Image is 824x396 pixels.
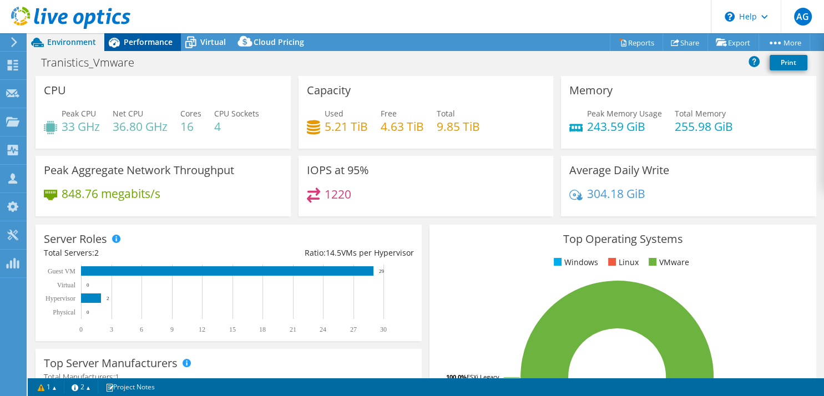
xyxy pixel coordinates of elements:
[380,326,387,333] text: 30
[569,84,613,97] h3: Memory
[610,34,663,51] a: Reports
[675,120,733,133] h4: 255.98 GiB
[259,326,266,333] text: 18
[53,308,75,316] text: Physical
[605,256,639,268] li: Linux
[254,37,304,47] span: Cloud Pricing
[140,326,143,333] text: 6
[325,247,341,258] span: 14.5
[48,267,75,275] text: Guest VM
[290,326,296,333] text: 21
[381,120,424,133] h4: 4.63 TiB
[44,84,66,97] h3: CPU
[320,326,326,333] text: 24
[381,108,397,119] span: Free
[47,37,96,47] span: Environment
[437,120,480,133] h4: 9.85 TiB
[551,256,598,268] li: Windows
[663,34,708,51] a: Share
[307,164,369,176] h3: IOPS at 95%
[87,309,89,315] text: 0
[107,296,109,301] text: 2
[62,120,100,133] h4: 33 GHz
[115,372,119,382] span: 1
[110,326,113,333] text: 3
[57,281,76,289] text: Virtual
[79,326,83,333] text: 0
[350,326,357,333] text: 27
[94,247,99,258] span: 2
[438,233,807,245] h3: Top Operating Systems
[229,326,236,333] text: 15
[646,256,689,268] li: VMware
[200,37,226,47] span: Virtual
[44,233,107,245] h3: Server Roles
[229,247,413,259] div: Ratio: VMs per Hypervisor
[170,326,174,333] text: 9
[87,282,89,288] text: 0
[307,84,351,97] h3: Capacity
[46,295,75,302] text: Hypervisor
[44,247,229,259] div: Total Servers:
[446,373,467,381] tspan: 100.0%
[44,357,178,369] h3: Top Server Manufacturers
[62,108,96,119] span: Peak CPU
[180,120,201,133] h4: 16
[325,188,351,200] h4: 1220
[325,108,343,119] span: Used
[569,164,669,176] h3: Average Daily Write
[98,380,163,394] a: Project Notes
[44,371,413,383] h4: Total Manufacturers:
[214,108,259,119] span: CPU Sockets
[587,187,645,200] h4: 304.18 GiB
[124,37,173,47] span: Performance
[794,8,812,26] span: AG
[199,326,205,333] text: 12
[113,120,168,133] h4: 36.80 GHz
[180,108,201,119] span: Cores
[64,380,98,394] a: 2
[214,120,259,133] h4: 4
[725,12,735,22] svg: \n
[437,108,455,119] span: Total
[379,268,385,274] text: 29
[770,55,807,70] a: Print
[62,187,160,200] h4: 848.76 megabits/s
[30,380,64,394] a: 1
[587,108,662,119] span: Peak Memory Usage
[467,373,499,381] tspan: ESXi Legacy
[587,120,662,133] h4: 243.59 GiB
[325,120,368,133] h4: 5.21 TiB
[113,108,143,119] span: Net CPU
[759,34,810,51] a: More
[707,34,759,51] a: Export
[36,57,151,69] h1: Tranistics_Vmware
[675,108,726,119] span: Total Memory
[44,164,234,176] h3: Peak Aggregate Network Throughput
